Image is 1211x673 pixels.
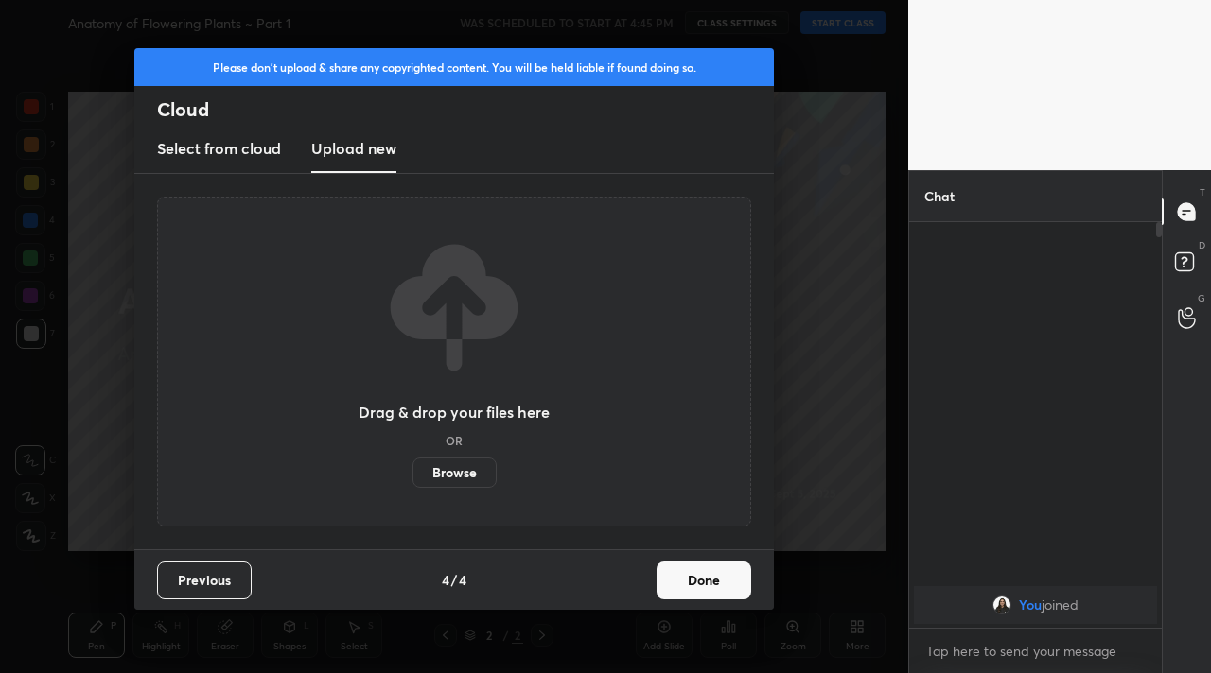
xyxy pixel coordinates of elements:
[1198,291,1205,305] p: G
[359,405,550,420] h3: Drag & drop your files here
[311,137,396,160] h3: Upload new
[657,561,751,599] button: Done
[134,48,774,86] div: Please don't upload & share any copyrighted content. You will be held liable if found doing so.
[446,435,463,446] h5: OR
[909,582,1162,628] div: grid
[451,570,457,590] h4: /
[1199,238,1205,252] p: D
[1200,185,1205,199] p: T
[909,171,970,221] p: Chat
[442,570,449,590] h4: 4
[157,561,252,599] button: Previous
[1042,597,1079,613] span: joined
[992,595,1011,614] img: dbef72a569dc4e7fb15a370dab58d10a.jpg
[157,137,281,160] h3: Select from cloud
[459,570,466,590] h4: 4
[1019,597,1042,613] span: You
[157,97,774,122] h2: Cloud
